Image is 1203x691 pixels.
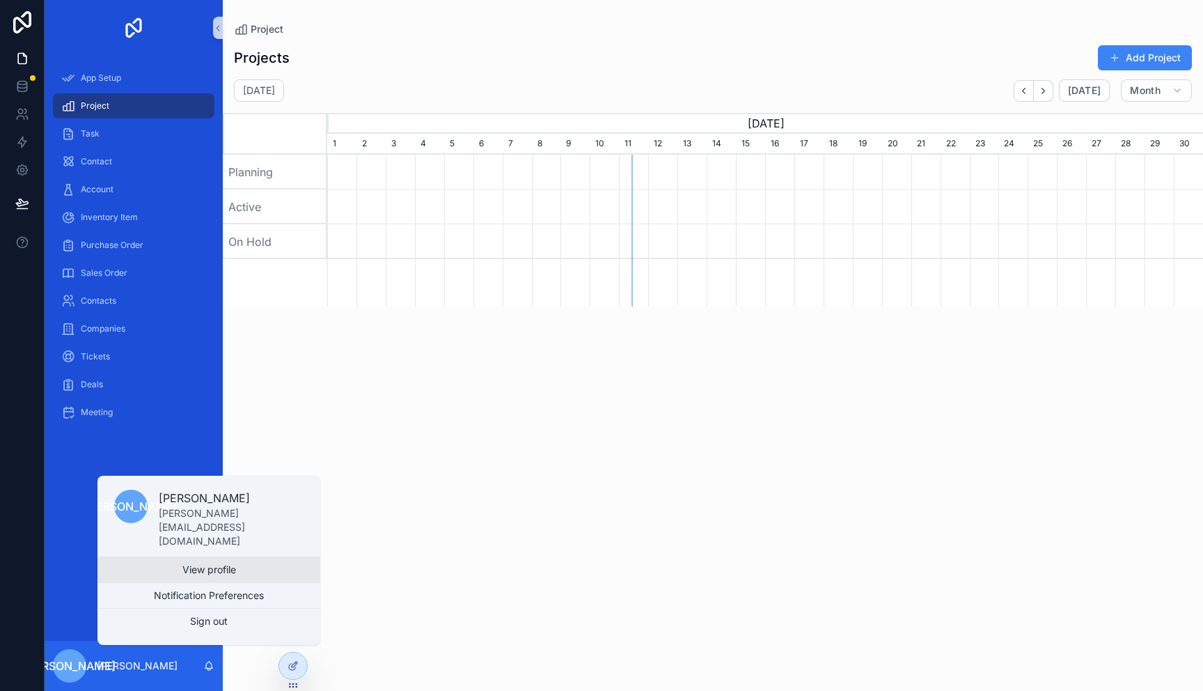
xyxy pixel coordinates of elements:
[159,490,304,506] p: [PERSON_NAME]
[677,134,707,155] div: 13
[1028,134,1057,155] div: 25
[223,224,327,259] div: On Hold
[648,134,677,155] div: 12
[81,240,143,251] span: Purchase Order
[473,134,503,155] div: 6
[998,134,1028,155] div: 24
[223,155,327,189] div: Planning
[1086,134,1115,155] div: 27
[81,323,125,334] span: Companies
[81,100,109,111] span: Project
[97,583,320,608] button: Notification Preferences
[1115,134,1145,155] div: 28
[45,56,223,443] div: scrollable content
[619,134,648,155] div: 11
[234,48,290,68] h1: Projects
[1174,134,1203,155] div: 30
[81,184,113,195] span: Account
[356,134,386,155] div: 2
[53,372,214,397] a: Deals
[223,189,327,224] div: Active
[560,134,590,155] div: 9
[234,22,283,36] a: Project
[824,134,853,155] div: 18
[85,498,177,515] span: [PERSON_NAME]
[53,400,214,425] a: Meeting
[1121,79,1192,102] button: Month
[53,205,214,230] a: Inventory Item
[123,17,145,39] img: App logo
[53,344,214,369] a: Tickets
[243,84,275,98] h2: [DATE]
[911,134,941,155] div: 21
[53,93,214,118] a: Project
[327,113,1203,134] div: [DATE]
[81,407,113,418] span: Meeting
[765,134,794,155] div: 16
[970,134,999,155] div: 23
[1145,134,1174,155] div: 29
[853,134,882,155] div: 19
[415,134,444,155] div: 4
[251,22,283,36] span: Project
[81,267,127,279] span: Sales Order
[386,134,415,155] div: 3
[1059,79,1110,102] button: [DATE]
[53,121,214,146] a: Task
[81,128,100,139] span: Task
[53,233,214,258] a: Purchase Order
[707,134,736,155] div: 14
[81,295,116,306] span: Contacts
[53,316,214,341] a: Companies
[97,659,178,673] p: [PERSON_NAME]
[53,149,214,174] a: Contact
[53,65,214,91] a: App Setup
[53,261,214,286] a: Sales Order
[24,658,116,674] span: [PERSON_NAME]
[81,72,121,84] span: App Setup
[81,351,110,362] span: Tickets
[53,288,214,313] a: Contacts
[590,134,619,155] div: 10
[1057,134,1086,155] div: 26
[503,134,532,155] div: 7
[1130,84,1161,97] span: Month
[444,134,473,155] div: 5
[53,177,214,202] a: Account
[97,609,320,634] button: Sign out
[794,134,824,155] div: 17
[736,134,765,155] div: 15
[81,379,103,390] span: Deals
[81,156,112,167] span: Contact
[882,134,911,155] div: 20
[1098,45,1192,70] button: Add Project
[159,506,304,548] p: [PERSON_NAME][EMAIL_ADDRESS][DOMAIN_NAME]
[81,212,138,223] span: Inventory Item
[97,557,320,582] a: View profile
[941,134,970,155] div: 22
[532,134,561,155] div: 8
[327,134,356,155] div: 1
[1068,84,1101,97] span: [DATE]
